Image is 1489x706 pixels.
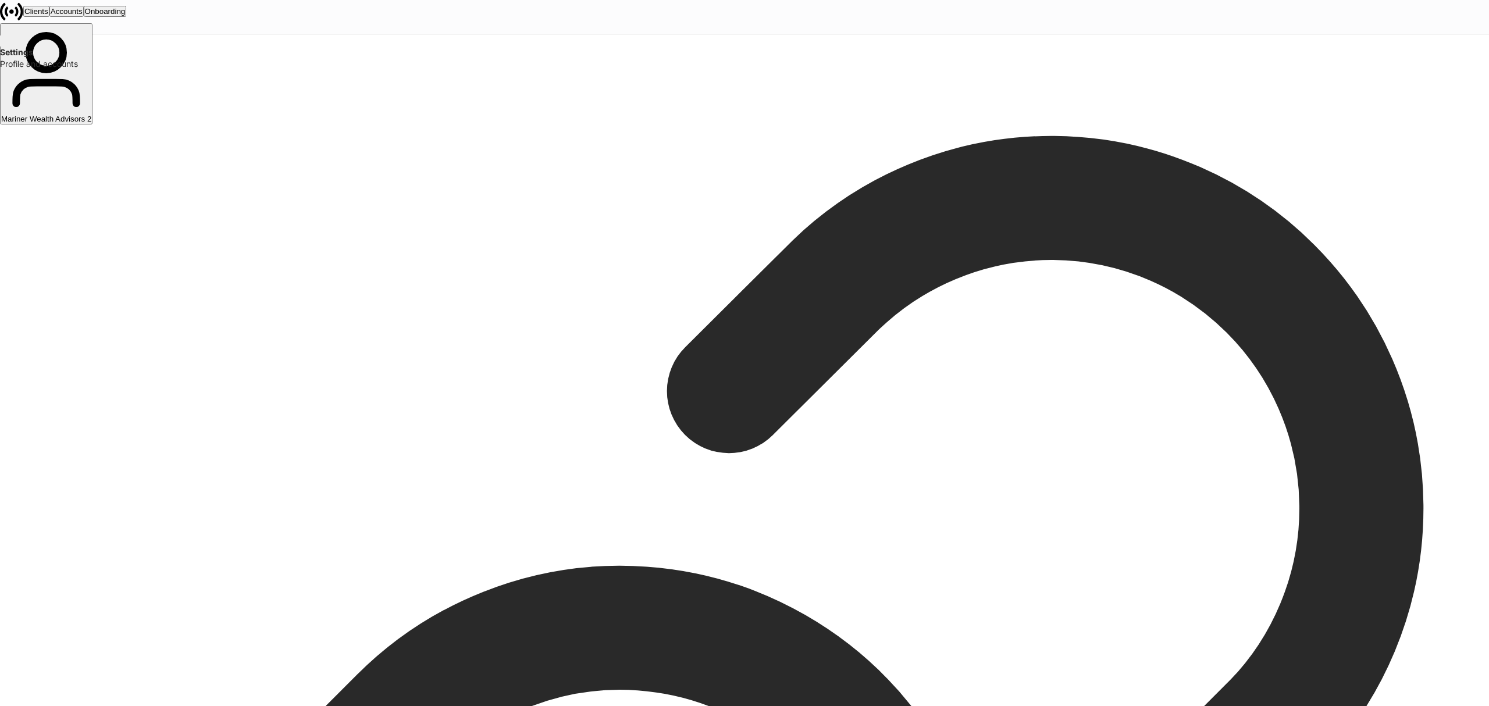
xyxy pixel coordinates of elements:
[51,7,83,16] div: Accounts
[49,6,84,17] button: Accounts
[24,7,48,16] div: Clients
[23,6,49,17] button: Clients
[84,6,127,17] button: Onboarding
[85,7,126,16] div: Onboarding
